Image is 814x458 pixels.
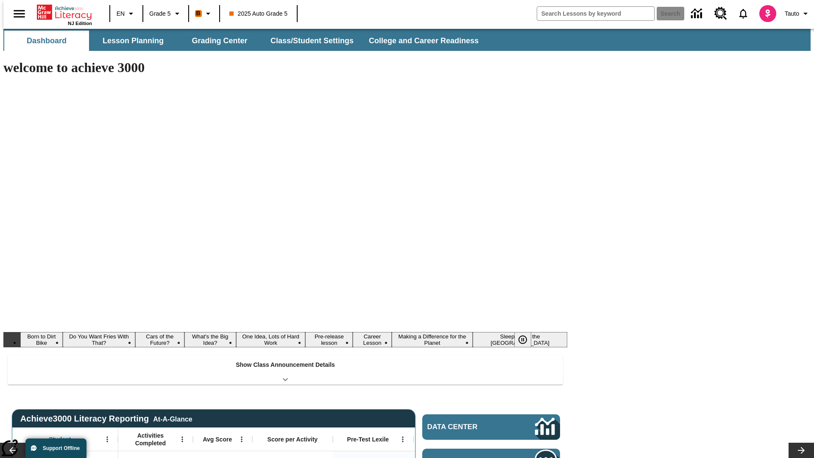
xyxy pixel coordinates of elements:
[68,21,92,26] span: NJ Edition
[3,60,567,75] h1: welcome to achieve 3000
[514,332,531,347] button: Pause
[3,29,811,51] div: SubNavbar
[153,414,192,423] div: At-A-Glance
[43,445,80,451] span: Support Offline
[20,414,192,424] span: Achieve3000 Literacy Reporting
[229,9,288,18] span: 2025 Auto Grade 5
[123,432,178,447] span: Activities Completed
[117,9,125,18] span: EN
[396,433,409,446] button: Open Menu
[759,5,776,22] img: avatar image
[353,332,391,347] button: Slide 7 Career Lesson
[732,3,754,25] a: Notifications
[686,2,709,25] a: Data Center
[3,31,486,51] div: SubNavbar
[91,31,176,51] button: Lesson Planning
[101,433,114,446] button: Open Menu
[235,433,248,446] button: Open Menu
[537,7,654,20] input: search field
[203,436,232,443] span: Avg Score
[427,423,507,431] span: Data Center
[135,332,184,347] button: Slide 3 Cars of the Future?
[709,2,732,25] a: Resource Center, Will open in new tab
[192,6,217,21] button: Boost Class color is orange. Change class color
[305,332,353,347] button: Slide 6 Pre-release lesson
[146,6,186,21] button: Grade: Grade 5, Select a grade
[63,332,136,347] button: Slide 2 Do You Want Fries With That?
[514,332,540,347] div: Pause
[473,332,567,347] button: Slide 9 Sleepless in the Animal Kingdom
[196,8,201,19] span: B
[25,438,86,458] button: Support Offline
[422,414,560,440] a: Data Center
[49,436,71,443] span: Student
[789,443,814,458] button: Lesson carousel, Next
[236,360,335,369] p: Show Class Announcement Details
[20,332,63,347] button: Slide 1 Born to Dirt Bike
[4,31,89,51] button: Dashboard
[268,436,318,443] span: Score per Activity
[176,433,189,446] button: Open Menu
[37,4,92,21] a: Home
[113,6,140,21] button: Language: EN, Select a language
[781,6,814,21] button: Profile/Settings
[347,436,389,443] span: Pre-Test Lexile
[362,31,485,51] button: College and Career Readiness
[236,332,306,347] button: Slide 5 One Idea, Lots of Hard Work
[149,9,171,18] span: Grade 5
[754,3,781,25] button: Select a new avatar
[264,31,360,51] button: Class/Student Settings
[177,31,262,51] button: Grading Center
[392,332,473,347] button: Slide 8 Making a Difference for the Planet
[184,332,236,347] button: Slide 4 What's the Big Idea?
[7,1,32,26] button: Open side menu
[8,355,563,385] div: Show Class Announcement Details
[37,3,92,26] div: Home
[785,9,799,18] span: Tauto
